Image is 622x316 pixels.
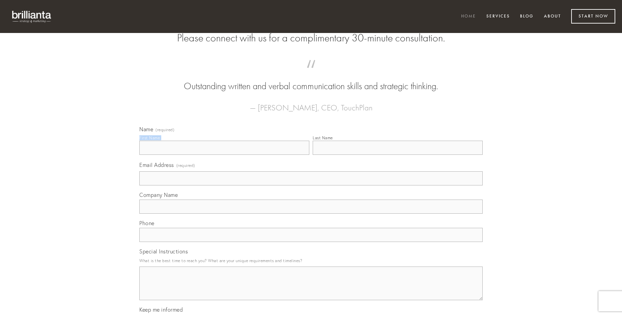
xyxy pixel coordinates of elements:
a: Home [457,11,480,22]
span: Special Instructions [139,248,188,255]
span: Phone [139,220,154,226]
p: What is the best time to reach you? What are your unique requirements and timelines? [139,256,483,265]
figcaption: — [PERSON_NAME], CEO, TouchPlan [150,93,472,114]
a: About [540,11,565,22]
img: brillianta - research, strategy, marketing [7,7,57,26]
span: (required) [176,161,195,170]
a: Services [482,11,514,22]
a: Start Now [571,9,615,24]
a: Blog [516,11,538,22]
span: (required) [155,128,174,132]
h2: Please connect with us for a complimentary 30-minute consultation. [139,32,483,44]
div: Last Name [313,135,333,140]
span: Keep me informed [139,306,183,313]
div: First Name [139,135,160,140]
span: Email Address [139,162,174,168]
span: Name [139,126,153,133]
blockquote: Outstanding written and verbal communication skills and strategic thinking. [150,67,472,93]
span: Company Name [139,191,178,198]
span: “ [150,67,472,80]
